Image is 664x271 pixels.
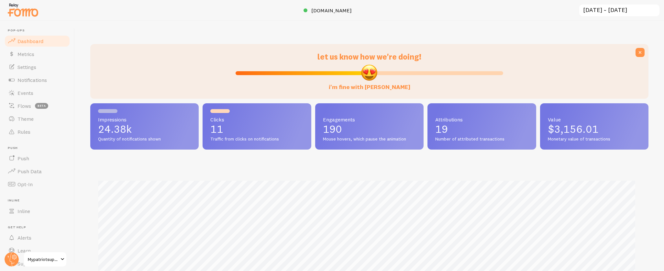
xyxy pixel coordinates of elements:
p: 19 [435,124,528,134]
p: 24.38k [98,124,191,134]
span: Quantity of notifications shown [98,136,191,142]
span: Notifications [17,77,47,83]
span: Settings [17,64,36,70]
a: Events [4,86,71,99]
a: Metrics [4,48,71,61]
span: Traffic from clicks on notifications [210,136,303,142]
p: 11 [210,124,303,134]
span: Clicks [210,117,303,122]
a: Push [4,152,71,165]
img: emoji.png [360,64,378,81]
a: Theme [4,112,71,125]
span: Engagements [323,117,416,122]
span: Inline [17,208,30,214]
span: Mypatriotsupply [28,255,59,263]
span: Monetary value of transactions [548,136,641,142]
span: Rules [17,129,30,135]
a: Opt-In [4,178,71,191]
a: Inline [4,205,71,218]
a: Alerts [4,231,71,244]
span: Metrics [17,51,34,57]
span: Value [548,117,641,122]
span: Get Help [8,225,71,230]
p: 190 [323,124,416,134]
span: Push [8,146,71,150]
span: beta [35,103,48,109]
span: Dashboard [17,38,43,44]
span: Push [17,155,29,162]
span: Alerts [17,234,31,241]
img: fomo-relay-logo-orange.svg [7,2,39,18]
span: Attributions [435,117,528,122]
span: Inline [8,198,71,203]
a: Settings [4,61,71,73]
a: Rules [4,125,71,138]
span: Push Data [17,168,42,175]
a: Mypatriotsupply [23,252,67,267]
span: Learn [17,247,31,254]
span: Events [17,90,33,96]
span: Mouse hovers, which pause the animation [323,136,416,142]
a: Push Data [4,165,71,178]
span: Number of attributed transactions [435,136,528,142]
span: let us know how we're doing! [317,52,421,62]
label: i'm fine with [PERSON_NAME] [329,77,410,91]
a: Learn [4,244,71,257]
span: Impressions [98,117,191,122]
span: Theme [17,116,34,122]
span: Pop-ups [8,28,71,33]
span: $3,156.01 [548,123,599,135]
span: Opt-In [17,181,33,187]
a: Dashboard [4,35,71,48]
a: Notifications [4,73,71,86]
a: Flows beta [4,99,71,112]
span: Flows [17,103,31,109]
